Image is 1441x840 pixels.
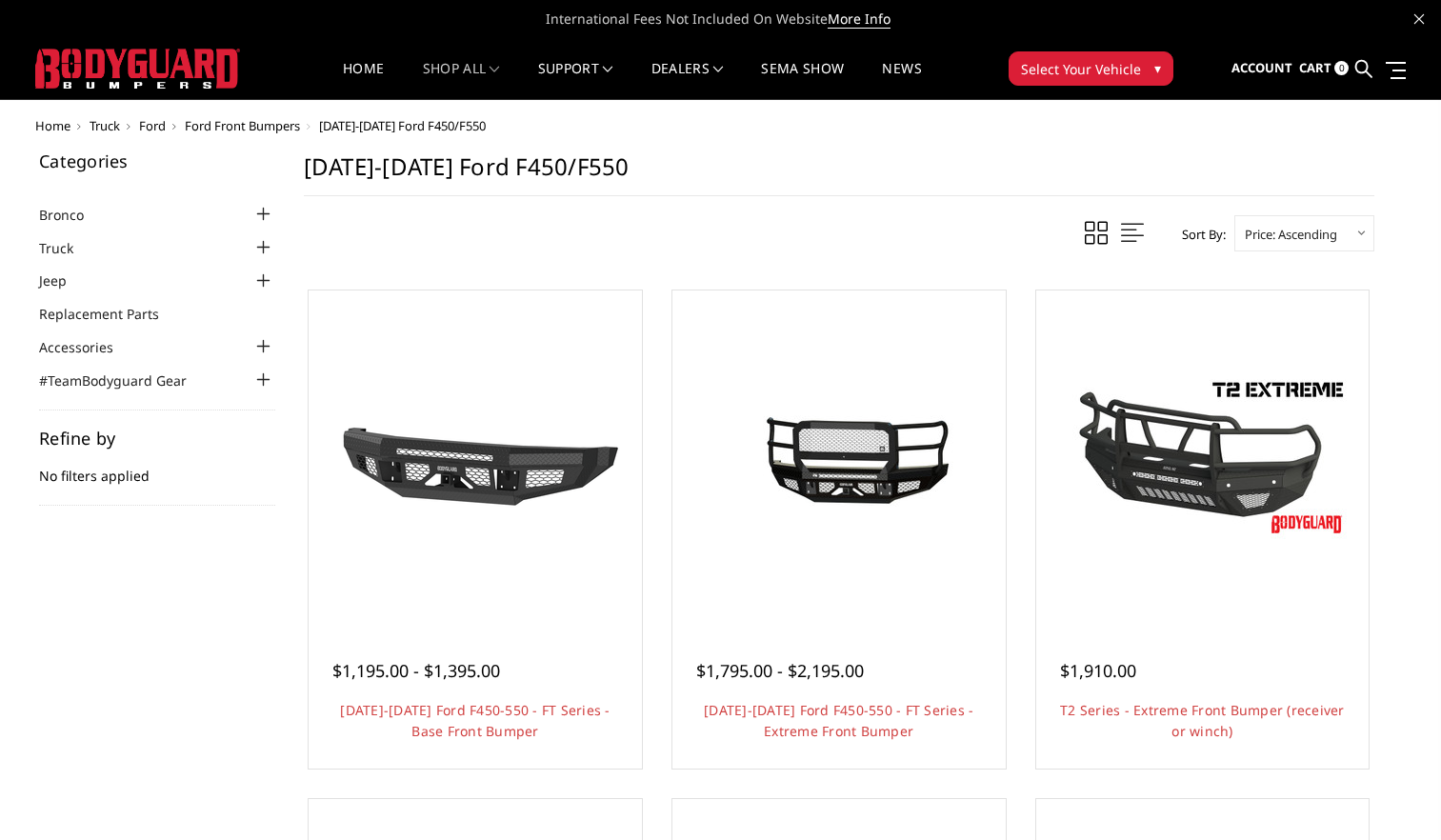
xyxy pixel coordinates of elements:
[1021,59,1141,79] span: Select Your Vehicle
[39,337,137,357] a: Accessories
[1299,59,1331,76] span: Cart
[39,238,97,258] a: Truck
[1060,701,1345,740] a: T2 Series - Extreme Front Bumper (receiver or winch)
[1060,659,1136,682] span: $1,910.00
[677,295,1001,619] a: 2017-2022 Ford F450-550 - FT Series - Extreme Front Bumper 2017-2022 Ford F450-550 - FT Series - ...
[313,295,637,619] a: 2017-2022 Ford F450-550 - FT Series - Base Front Bumper
[651,62,724,99] a: Dealers
[696,659,864,682] span: $1,795.00 - $2,195.00
[90,117,120,134] a: Truck
[35,49,240,89] img: BODYGUARD BUMPERS
[1334,61,1349,75] span: 0
[35,117,70,134] a: Home
[761,62,844,99] a: SEMA Show
[185,117,300,134] a: Ford Front Bumpers
[1231,59,1292,76] span: Account
[1299,43,1349,94] a: Cart 0
[39,430,275,447] h5: Refine by
[323,371,628,543] img: 2017-2022 Ford F450-550 - FT Series - Base Front Bumper
[1171,220,1226,249] label: Sort By:
[304,152,1374,196] h1: [DATE]-[DATE] Ford F450/F550
[828,10,891,29] a: More Info
[343,62,384,99] a: Home
[882,62,921,99] a: News
[423,62,500,99] a: shop all
[319,117,486,134] span: [DATE]-[DATE] Ford F450/F550
[538,62,613,99] a: Support
[139,117,166,134] a: Ford
[1009,51,1173,86] button: Select Your Vehicle
[1154,58,1161,78] span: ▾
[1231,43,1292,94] a: Account
[39,205,108,225] a: Bronco
[332,659,500,682] span: $1,195.00 - $1,395.00
[39,430,275,506] div: No filters applied
[39,152,275,170] h5: Categories
[340,701,610,740] a: [DATE]-[DATE] Ford F450-550 - FT Series - Base Front Bumper
[39,304,183,324] a: Replacement Parts
[704,701,973,740] a: [DATE]-[DATE] Ford F450-550 - FT Series - Extreme Front Bumper
[39,270,90,290] a: Jeep
[39,370,210,390] a: #TeamBodyguard Gear
[1041,295,1365,619] a: T2 Series - Extreme Front Bumper (receiver or winch) T2 Series - Extreme Front Bumper (receiver o...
